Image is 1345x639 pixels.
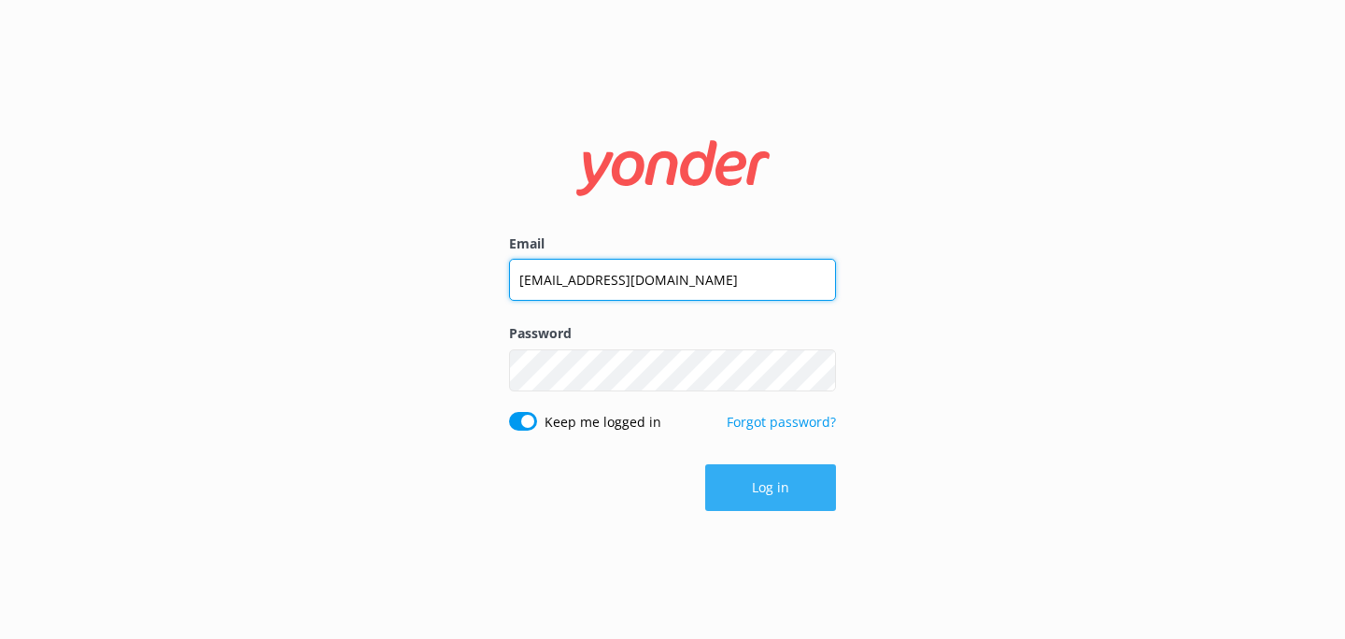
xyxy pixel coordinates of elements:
label: Email [509,234,836,254]
button: Show password [799,351,836,389]
label: Password [509,323,836,344]
label: Keep me logged in [545,412,661,433]
input: user@emailaddress.com [509,259,836,301]
button: Log in [705,464,836,511]
a: Forgot password? [727,413,836,431]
